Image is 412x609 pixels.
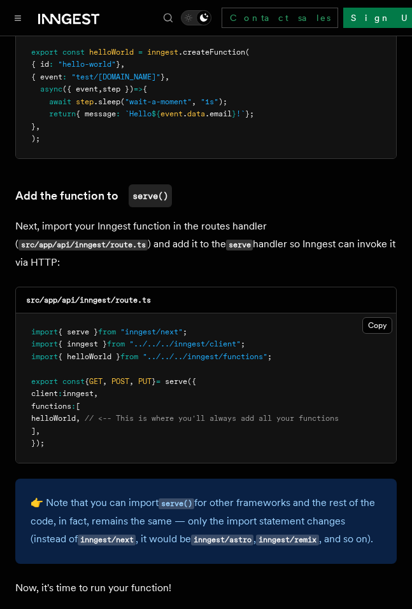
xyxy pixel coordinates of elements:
code: inngest/next [78,535,136,545]
span: event [160,109,183,118]
span: , [103,377,107,386]
span: ); [31,134,40,143]
span: } [31,122,36,131]
span: .sleep [94,97,120,106]
span: ({ [187,377,196,386]
span: { id [31,60,49,69]
span: ; [183,327,187,336]
span: , [129,377,134,386]
button: Toggle dark mode [181,10,211,25]
span: GET [89,377,103,386]
span: serve [165,377,187,386]
span: } [160,72,165,81]
code: src/app/api/inngest/route.ts [18,240,148,250]
code: inngest/astro [191,535,253,545]
a: Contact sales [222,8,338,28]
span: { event [31,72,62,81]
span: "inngest/next" [120,327,183,336]
span: helloWorld [31,414,76,423]
span: { message [76,109,116,118]
code: serve [226,240,253,250]
span: "../../../inngest/functions" [143,352,267,361]
span: : [116,109,120,118]
span: } [116,60,120,69]
span: { [143,85,147,93]
span: // <-- This is where you'll always add all your functions [85,414,339,423]
span: { inngest } [58,339,107,348]
span: `Hello [125,109,152,118]
span: ] [31,427,36,435]
span: : [58,389,62,398]
span: async [40,85,62,93]
span: , [94,389,98,398]
span: inngest [62,389,94,398]
p: 👉 Note that you can import for other frameworks and the rest of the code, in fact, remains the sa... [31,494,381,549]
span: export [31,48,58,57]
span: ( [245,48,250,57]
span: ; [241,339,245,348]
span: . [183,109,187,118]
span: , [192,97,196,106]
a: Add the function toserve() [15,184,172,207]
span: { [85,377,89,386]
span: functions [31,402,71,411]
span: import [31,339,58,348]
button: Toggle navigation [10,10,25,25]
span: .createFunction [178,48,245,57]
code: inngest/remix [256,535,318,545]
button: Find something... [160,10,176,25]
span: }; [245,109,254,118]
span: ); [218,97,227,106]
span: export [31,377,58,386]
span: from [120,352,138,361]
span: import [31,327,58,336]
span: : [62,72,67,81]
span: data [187,109,205,118]
span: "hello-world" [58,60,116,69]
a: serve() [159,496,194,509]
span: = [138,48,143,57]
span: , [120,60,125,69]
span: [ [76,402,80,411]
span: : [49,60,53,69]
span: } [152,377,156,386]
span: => [134,85,143,93]
span: from [98,327,116,336]
span: step }) [103,85,134,93]
span: , [165,72,169,81]
span: { serve } [58,327,98,336]
span: await [49,97,71,106]
span: "../../../inngest/client" [129,339,241,348]
span: , [98,85,103,93]
code: src/app/api/inngest/route.ts [26,296,151,304]
span: "1s" [201,97,218,106]
span: : [71,402,76,411]
span: const [62,48,85,57]
span: ${ [152,109,160,118]
span: }); [31,439,45,448]
span: import [31,352,58,361]
span: = [156,377,160,386]
span: .email [205,109,232,118]
code: serve() [129,184,172,207]
span: return [49,109,76,118]
span: inngest [147,48,178,57]
span: step [76,97,94,106]
button: Copy [362,317,392,334]
p: Next, import your Inngest function in the routes handler ( ) and add it to the handler so Inngest... [15,217,397,271]
span: helloWorld [89,48,134,57]
span: from [107,339,125,348]
span: "wait-a-moment" [125,97,192,106]
span: } [232,109,236,118]
span: , [36,122,40,131]
span: const [62,377,85,386]
span: { helloWorld } [58,352,120,361]
span: , [36,427,40,435]
span: ; [267,352,272,361]
p: Now, it's time to run your function! [15,579,397,597]
span: client [31,389,58,398]
span: "test/[DOMAIN_NAME]" [71,72,160,81]
span: ({ event [62,85,98,93]
span: POST [111,377,129,386]
span: ( [120,97,125,106]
